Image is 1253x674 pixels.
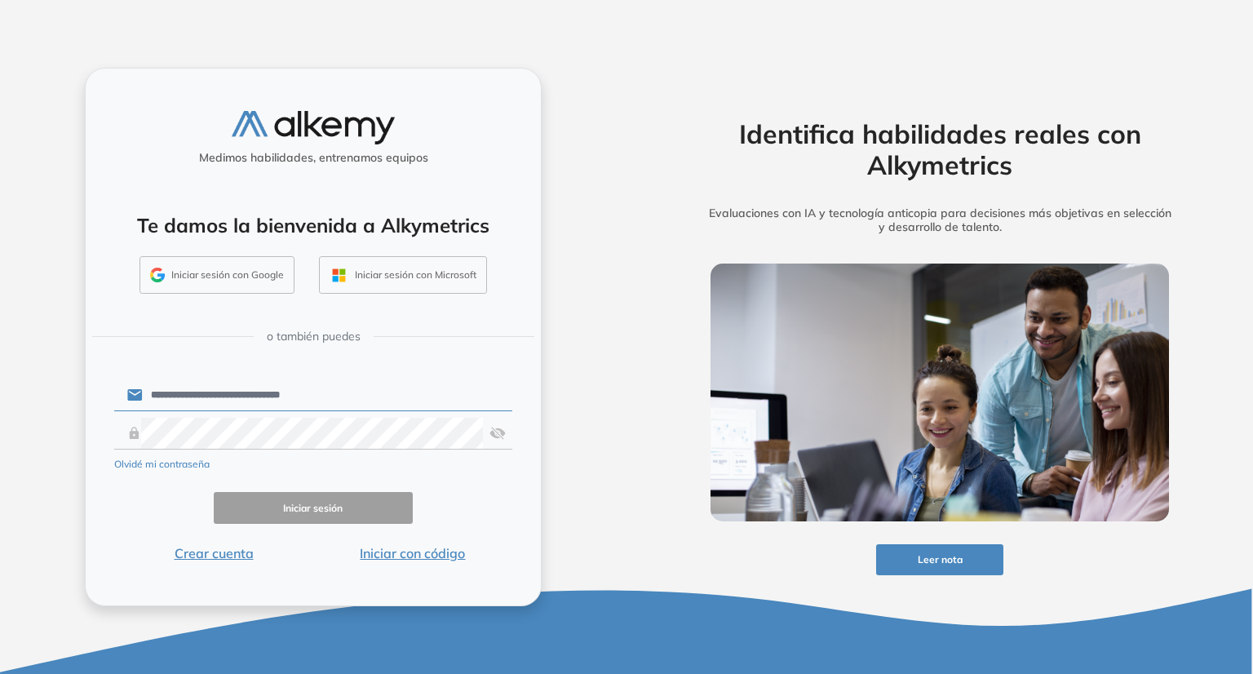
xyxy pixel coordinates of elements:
[876,544,1003,576] button: Leer nota
[114,543,313,563] button: Crear cuenta
[267,328,361,345] span: o también puedes
[489,418,506,449] img: asd
[685,118,1194,181] h2: Identifica habilidades reales con Alkymetrics
[711,264,1169,521] img: img-more-info
[685,206,1194,234] h5: Evaluaciones con IA y tecnología anticopia para decisiones más objetivas en selección y desarroll...
[139,256,294,294] button: Iniciar sesión con Google
[150,268,165,282] img: GMAIL_ICON
[214,492,413,524] button: Iniciar sesión
[313,543,512,563] button: Iniciar con código
[319,256,487,294] button: Iniciar sesión con Microsoft
[960,486,1253,674] iframe: Chat Widget
[232,111,395,144] img: logo-alkemy
[960,486,1253,674] div: Widget de chat
[107,214,520,237] h4: Te damos la bienvenida a Alkymetrics
[92,151,534,165] h5: Medimos habilidades, entrenamos equipos
[330,266,348,285] img: OUTLOOK_ICON
[114,457,210,472] button: Olvidé mi contraseña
